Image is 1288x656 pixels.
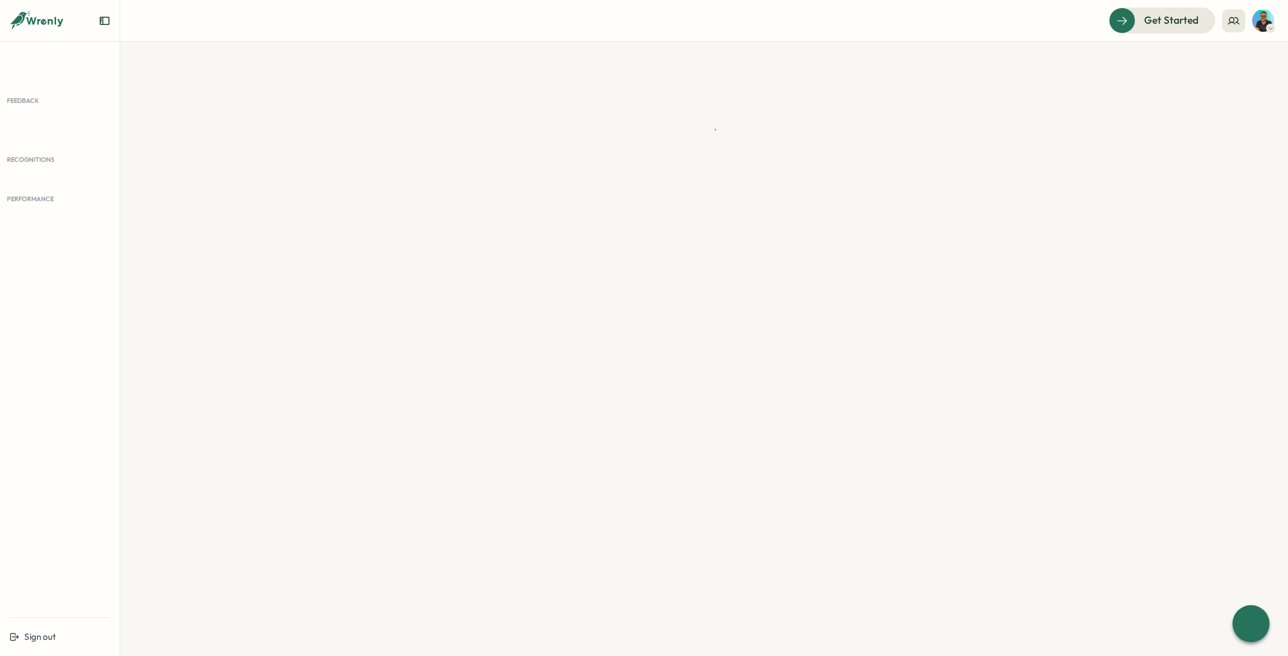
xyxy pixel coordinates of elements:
span: Get Started [1144,13,1198,28]
span: Sign out [24,631,56,642]
img: Johannes Keller [1252,10,1274,32]
button: Expand sidebar [99,15,110,27]
button: Get Started [1109,8,1215,33]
